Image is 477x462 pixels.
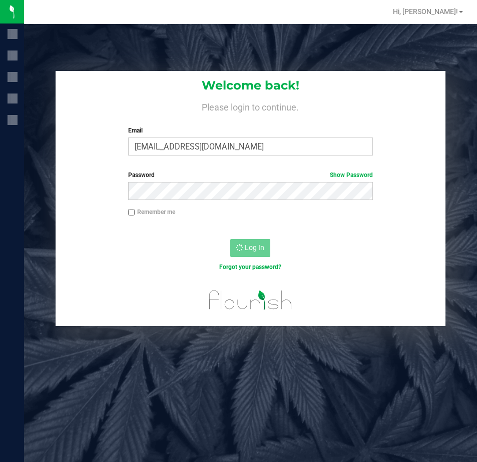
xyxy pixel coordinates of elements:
[128,126,373,135] label: Email
[128,209,135,216] input: Remember me
[245,243,264,251] span: Log In
[128,171,155,178] span: Password
[219,263,281,270] a: Forgot your password?
[393,7,458,15] span: Hi, [PERSON_NAME]!
[202,282,299,318] img: flourish_logo.svg
[330,171,373,178] a: Show Password
[56,79,445,92] h1: Welcome back!
[230,239,270,257] button: Log In
[56,100,445,112] h4: Please login to continue.
[128,207,175,216] label: Remember me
